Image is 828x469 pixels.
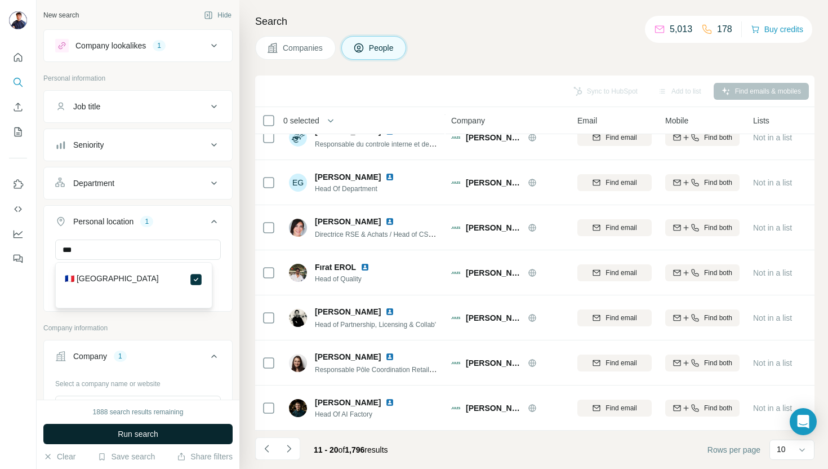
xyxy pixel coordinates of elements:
img: LinkedIn logo [385,172,394,182]
button: Navigate to previous page [255,437,278,460]
span: Find both [704,178,732,188]
span: [PERSON_NAME] [466,357,522,369]
button: Find both [665,264,740,281]
img: Avatar [9,11,27,29]
img: LinkedIn logo [385,217,394,226]
span: Run search [118,428,158,440]
img: Avatar [289,264,307,282]
span: [PERSON_NAME] [466,312,522,324]
span: Find email [606,132,636,143]
div: Open Intercom Messenger [790,408,817,435]
div: Job title [73,101,100,112]
button: Search [9,72,27,92]
img: Logo of Jules [451,178,460,187]
div: Company lookalikes [75,40,146,51]
img: Logo of Jules [451,359,460,368]
span: Find both [704,403,732,413]
span: [PERSON_NAME] [315,351,381,362]
span: Not in a list [753,268,792,277]
span: Find email [606,313,636,323]
p: 10 [777,444,786,455]
span: Head of Quality [315,274,383,284]
span: [PERSON_NAME] [315,306,381,317]
div: Seniority [73,139,104,151]
span: [PERSON_NAME] [466,267,522,278]
span: 0 selected [283,115,319,126]
div: Department [73,178,114,189]
img: Logo of Jules [451,223,460,232]
img: Logo of Jules [451,404,460,413]
span: [PERSON_NAME] [466,177,522,188]
span: [PERSON_NAME] [466,132,522,143]
span: Head Of AI Factory [315,409,408,419]
label: 🇫🇷 [GEOGRAPHIC_DATA] [65,273,159,286]
span: Mobile [665,115,688,126]
button: Find email [577,174,652,191]
p: Personal information [43,73,233,83]
button: Find email [577,355,652,371]
span: Not in a list [753,178,792,187]
img: Logo of Jules [451,313,460,322]
span: Companies [283,42,324,54]
img: LinkedIn logo [360,263,370,272]
span: Find both [704,268,732,278]
span: Rows per page [707,444,760,455]
p: 5,013 [670,23,692,36]
span: [PERSON_NAME] [315,397,381,408]
span: 11 - 20 [314,445,339,454]
button: Share filters [177,451,233,462]
span: Not in a list [753,313,792,322]
button: Buy credits [751,21,803,37]
button: Find email [577,400,652,417]
span: Not in a list [753,133,792,142]
button: Use Surfe API [9,199,27,219]
button: Personal location1 [44,208,232,240]
button: Job title [44,93,232,120]
span: [PERSON_NAME] [315,171,381,183]
button: Find email [577,309,652,326]
span: Head Of Department [315,184,408,194]
button: Find both [665,129,740,146]
button: My lists [9,122,27,142]
button: Run search [43,424,233,444]
p: 178 [717,23,732,36]
button: Find both [665,355,740,371]
div: New search [43,10,79,20]
img: LinkedIn logo [385,307,394,316]
span: Find email [606,403,636,413]
button: Find both [665,174,740,191]
span: Responsable Pôle Coordination Retail et Développement [315,365,486,374]
span: Head of Partnership, Licensing & Collab' [315,321,436,329]
button: Hide [196,7,239,24]
span: Find email [606,268,636,278]
button: Dashboard [9,224,27,244]
img: LinkedIn logo [385,352,394,361]
img: LinkedIn logo [385,398,394,407]
button: Quick start [9,47,27,68]
img: Avatar [289,129,307,147]
button: Feedback [9,249,27,269]
span: Find email [606,358,636,368]
h4: Search [255,14,814,29]
span: Email [577,115,597,126]
span: results [314,445,388,454]
button: Seniority [44,131,232,158]
div: 1 [140,216,153,227]
span: Not in a list [753,359,792,368]
button: Find email [577,264,652,281]
span: Find email [606,223,636,233]
span: [PERSON_NAME] [466,402,522,414]
img: Logo of Jules [451,133,460,142]
span: Company [451,115,485,126]
span: of [339,445,345,454]
span: Find both [704,313,732,323]
button: Use Surfe on LinkedIn [9,174,27,194]
img: Avatar [289,354,307,372]
button: Navigate to next page [278,437,300,460]
span: Directrice RSE & Achats / Head of CSR & Buying [315,229,462,238]
button: Clear [43,451,75,462]
span: Find both [704,223,732,233]
span: 1,796 [345,445,364,454]
div: EG [289,174,307,192]
button: Company lookalikes1 [44,32,232,59]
